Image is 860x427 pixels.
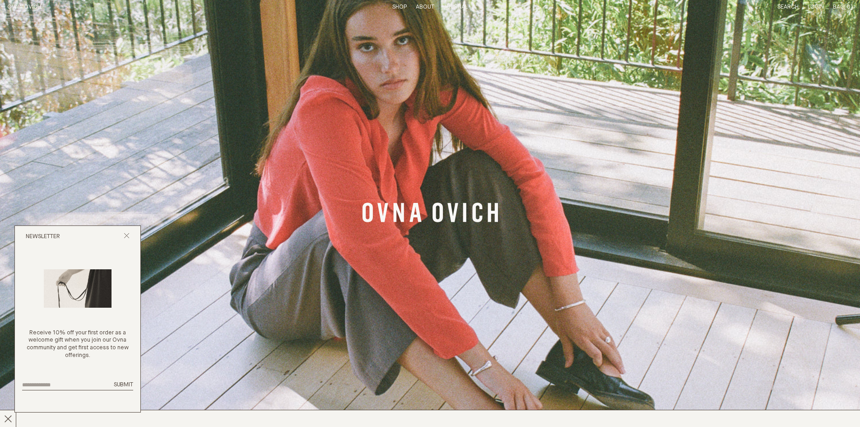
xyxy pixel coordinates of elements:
[114,381,133,389] button: Submit
[7,4,41,10] a: Home
[844,4,853,10] span: [0]
[26,233,60,241] h2: Newsletter
[808,4,824,10] a: Login
[22,329,133,360] p: Receive 10% off your first order as a welcome gift when you join our Ovna community and get first...
[416,4,434,11] summary: About
[124,233,130,241] button: Close popup
[833,4,844,10] span: Bag
[363,202,498,225] a: Banner Link
[114,382,133,388] span: Submit
[443,4,468,10] a: Journal
[392,4,407,10] a: Shop
[777,4,799,10] a: Search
